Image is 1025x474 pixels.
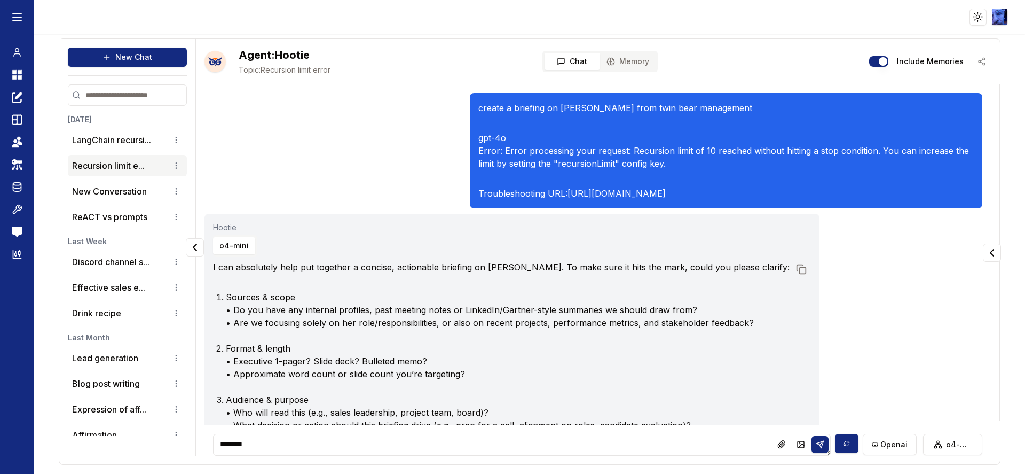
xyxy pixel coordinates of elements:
button: Conversation options [170,255,183,268]
span: openai [880,439,908,450]
a: [URL][DOMAIN_NAME] [567,188,666,199]
button: Sync model selection with the edit page [835,434,858,453]
li: Audience & purpose • Who will read this (e.g., sales leadership, project team, board)? • What dec... [226,393,790,432]
p: New Conversation [72,185,147,198]
img: Bot [204,51,226,72]
span: Chat [570,56,587,67]
button: Conversation options [170,352,183,364]
li: Format & length • Executive 1-pager? Slide deck? Bulleted memo? • Approximate word count or slide... [226,342,790,380]
button: o4-mini [923,434,982,455]
li: Sources & scope • Do you have any internal profiles, past meeting notes or LinkedIn/Gartner-style... [226,291,790,329]
span: Memory [619,56,649,67]
h3: Last Week [68,236,187,247]
button: Conversation options [170,429,183,441]
button: Recursion limit e... [72,159,145,172]
button: New Chat [68,48,187,67]
button: openai [863,434,917,455]
p: I can absolutely help put together a concise, actionable briefing on [PERSON_NAME]. To make sure ... [213,261,790,274]
button: o4-mini [213,237,255,254]
button: Conversation options [170,159,183,172]
h2: Hootie [239,48,330,63]
p: Lead generation [72,352,138,364]
p: ReACT vs prompts [72,211,147,223]
button: Conversation options [170,377,183,390]
p: Troubleshooting URL: [478,187,974,200]
button: Conversation options [170,281,183,294]
button: Include memories in the messages below [869,56,888,67]
button: Collapse panel [186,238,204,257]
p: create a briefing on [PERSON_NAME] from twin bear management [478,102,974,114]
button: Conversation options [170,185,183,198]
button: Expand panel [983,244,1001,262]
button: Conversation options [170,211,183,223]
p: gpt-4o Error: Error processing your request: Recursion limit of 10 reached without hitting a stop... [478,131,974,170]
h3: Last Month [68,332,187,343]
span: Recursion limit error [239,65,330,75]
span: Agent used for this conversation [213,222,807,233]
span: o4-mini [946,439,973,450]
button: Conversation options [170,134,183,146]
p: Drink recipe [72,307,121,320]
p: Blog post writing [72,377,140,390]
button: Effective sales e... [72,281,145,294]
button: Talk with Hootie [204,51,226,72]
button: Discord channel s... [72,255,149,268]
button: Conversation options [170,403,183,416]
button: Expression of aff... [72,403,146,416]
h3: [DATE] [68,114,187,125]
img: feedback [12,227,22,237]
button: Conversation options [170,307,183,320]
label: Include memories in the messages below [897,58,964,65]
img: ACg8ocLIQrZOk08NuYpm7ecFLZE0xiClguSD1EtfFjuoGWgIgoqgD8A6FQ=s96-c [992,9,1007,25]
p: Affirmation [72,429,117,441]
button: LangChain recursi... [72,134,151,146]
